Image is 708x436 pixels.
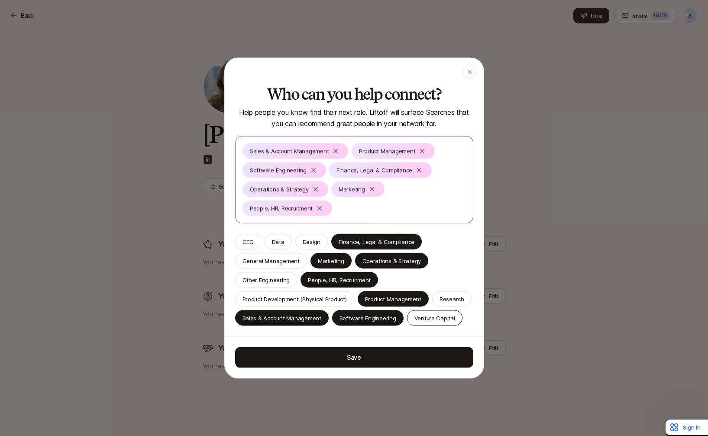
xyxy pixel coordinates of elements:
[250,147,329,156] p: Sales & Account Management
[414,314,455,322] p: Venture Capital
[242,295,347,303] p: Product Development (Physical Product)
[339,185,365,194] p: Marketing
[235,86,473,103] h2: Who can you help connect?
[250,185,309,194] p: Operations & Strategy
[339,238,414,246] p: Finance, Legal & Compliance
[303,238,320,246] p: Design
[242,314,321,322] p: Sales & Account Management
[365,295,421,303] p: Product Management
[235,107,473,129] p: Help people you know find their next role. Liftoff will surface Searches that you can recommend g...
[242,276,290,284] p: Other Engineering
[336,166,412,175] p: Finance, Legal & Compliance
[250,204,313,213] p: People, HR, Recruitment
[339,314,396,322] p: Software Engineering
[250,166,307,175] p: Software Engineering
[359,147,415,156] p: Product Management
[242,257,300,265] p: General Management
[272,238,284,246] p: Data
[235,347,473,368] button: Save
[362,257,421,265] p: Operations & Strategy
[440,295,464,303] p: Research
[308,276,371,284] p: People, HR, Recruitment
[318,257,344,265] p: Marketing
[242,238,254,246] p: CEO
